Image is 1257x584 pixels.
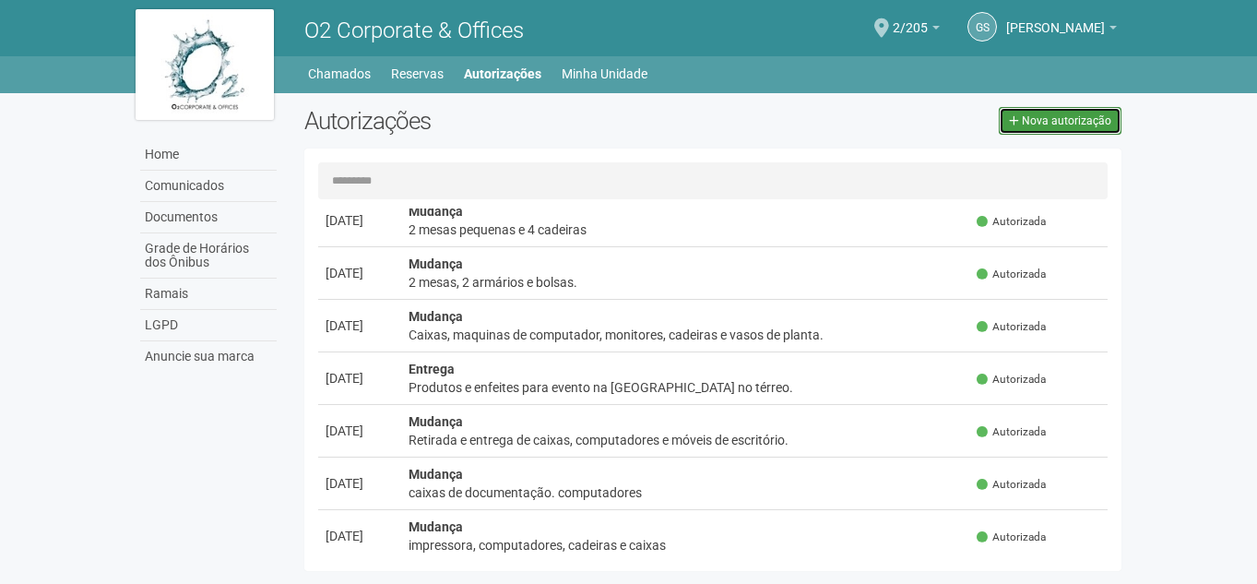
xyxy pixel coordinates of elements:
[893,23,940,38] a: 2/205
[326,474,394,493] div: [DATE]
[391,61,444,87] a: Reservas
[977,530,1046,545] span: Autorizada
[326,211,394,230] div: [DATE]
[464,61,541,87] a: Autorizações
[977,424,1046,440] span: Autorizada
[893,3,928,35] span: 2/205
[140,171,277,202] a: Comunicados
[308,61,371,87] a: Chamados
[1006,3,1105,35] span: Gilberto Stiebler Filho
[409,309,463,324] strong: Mudança
[409,519,463,534] strong: Mudança
[326,369,394,387] div: [DATE]
[326,527,394,545] div: [DATE]
[304,18,524,43] span: O2 Corporate & Offices
[999,107,1121,135] a: Nova autorização
[326,316,394,335] div: [DATE]
[140,202,277,233] a: Documentos
[409,431,963,449] div: Retirada e entrega de caixas, computadores e móveis de escritório.
[140,341,277,372] a: Anuncie sua marca
[140,279,277,310] a: Ramais
[409,256,463,271] strong: Mudança
[409,378,963,397] div: Produtos e enfeites para evento na [GEOGRAPHIC_DATA] no térreo.
[409,220,963,239] div: 2 mesas pequenas e 4 cadeiras
[140,139,277,171] a: Home
[409,273,963,292] div: 2 mesas, 2 armários e bolsas.
[409,326,963,344] div: Caixas, maquinas de computador, monitores, cadeiras e vasos de planta.
[1006,23,1117,38] a: [PERSON_NAME]
[140,310,277,341] a: LGPD
[304,107,699,135] h2: Autorizações
[409,483,963,502] div: caixas de documentação. computadores
[977,477,1046,493] span: Autorizada
[977,267,1046,282] span: Autorizada
[326,422,394,440] div: [DATE]
[409,362,455,376] strong: Entrega
[977,214,1046,230] span: Autorizada
[977,372,1046,387] span: Autorizada
[977,319,1046,335] span: Autorizada
[409,467,463,482] strong: Mudança
[326,264,394,282] div: [DATE]
[136,9,274,120] img: logo.jpg
[967,12,997,42] a: GS
[409,536,963,554] div: impressora, computadores, cadeiras e caixas
[409,204,463,219] strong: Mudança
[140,233,277,279] a: Grade de Horários dos Ônibus
[1022,114,1111,127] span: Nova autorização
[409,414,463,429] strong: Mudança
[562,61,647,87] a: Minha Unidade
